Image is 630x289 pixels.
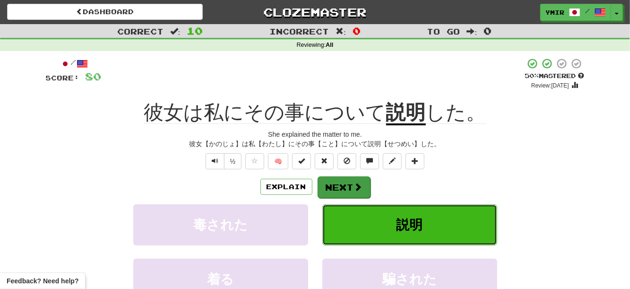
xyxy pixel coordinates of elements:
[7,276,78,286] span: Open feedback widget
[170,27,181,35] span: :
[204,153,242,169] div: Text-to-speech controls
[427,26,460,36] span: To go
[269,26,329,36] span: Incorrect
[585,8,590,14] span: /
[483,25,492,36] span: 0
[46,74,80,82] span: Score:
[46,139,585,149] div: 彼女【かのじょ】は私【わたし】にその事【こと】について説明【せつめい】した。
[7,4,203,20] a: Dashboard
[46,130,585,139] div: She explained the matter to me.
[318,176,371,198] button: Next
[540,4,611,21] a: ymir /
[531,82,569,89] small: Review: [DATE]
[337,153,356,169] button: Ignore sentence (alt+i)
[206,153,224,169] button: Play sentence audio (ctl+space)
[326,42,333,48] strong: All
[545,8,564,17] span: ymir
[260,179,312,195] button: Explain
[224,153,242,169] button: ½
[144,101,386,124] span: 彼女は私にその事について
[382,272,437,287] span: 騙された
[207,272,234,287] span: 着る
[245,153,264,169] button: Favorite sentence (alt+f)
[86,70,102,82] span: 80
[386,101,426,125] u: 説明
[426,101,486,124] span: した。
[193,218,248,232] span: 毒された
[315,153,334,169] button: Reset to 0% Mastered (alt+r)
[525,72,585,80] div: Mastered
[292,153,311,169] button: Set this sentence to 100% Mastered (alt+m)
[336,27,346,35] span: :
[133,204,308,245] button: 毒された
[525,72,539,79] span: 50 %
[46,58,102,70] div: /
[117,26,164,36] span: Correct
[397,218,423,232] span: 説明
[268,153,288,169] button: 🧠
[406,153,424,169] button: Add to collection (alt+a)
[187,25,203,36] span: 10
[353,25,361,36] span: 0
[322,204,497,245] button: 説明
[217,4,413,20] a: Clozemaster
[467,27,477,35] span: :
[383,153,402,169] button: Edit sentence (alt+d)
[360,153,379,169] button: Discuss sentence (alt+u)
